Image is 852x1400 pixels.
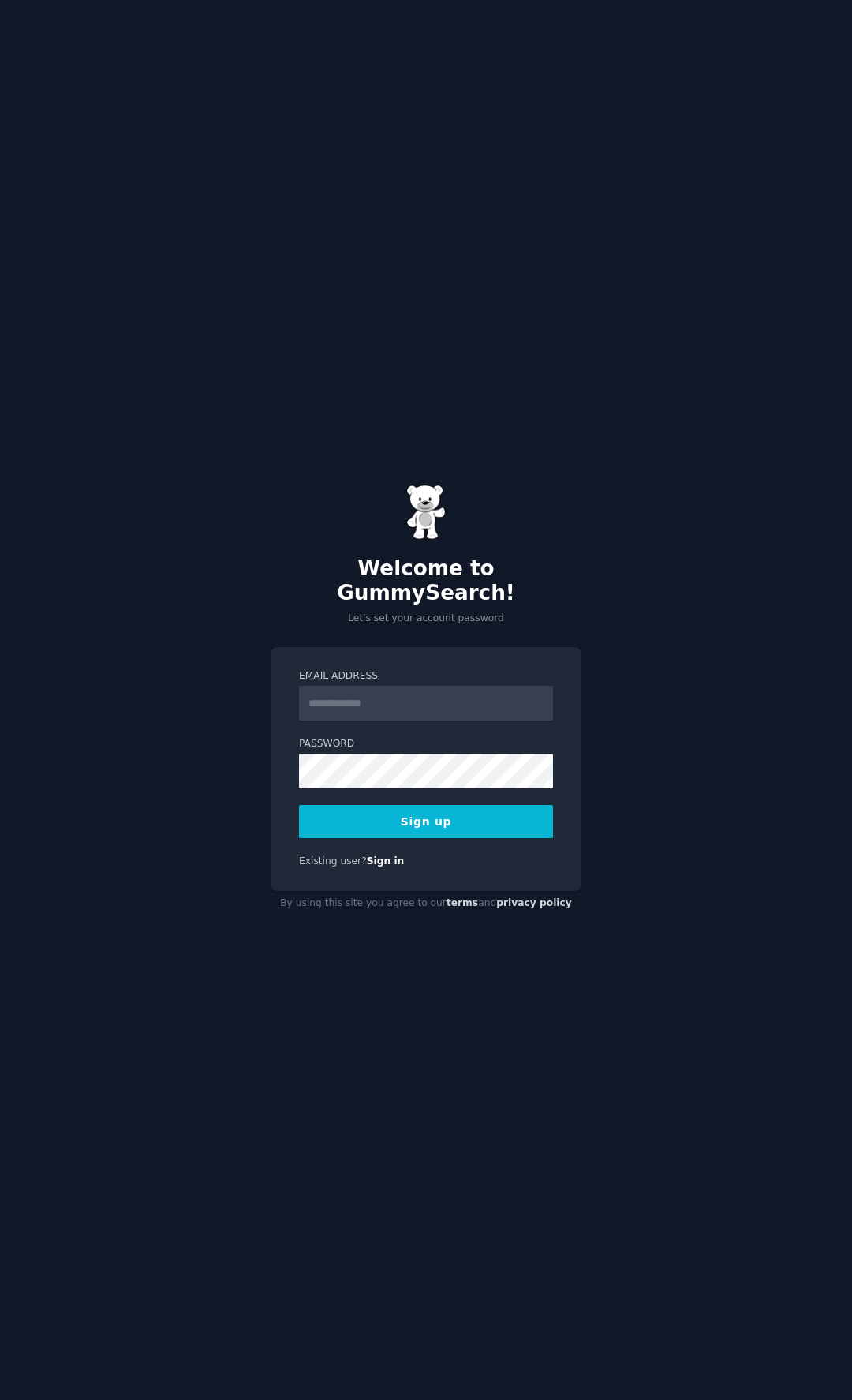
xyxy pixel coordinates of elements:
label: Password [299,737,553,751]
a: privacy policy [496,897,572,908]
p: Let's set your account password [271,612,581,626]
a: Sign in [367,855,405,867]
div: By using this site you agree to our and [271,891,581,916]
h2: Welcome to GummySearch! [271,556,581,606]
a: terms [447,897,478,908]
button: Sign up [299,805,553,838]
label: Email Address [299,669,553,683]
span: Existing user? [299,855,367,867]
img: Gummy Bear [406,485,446,540]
